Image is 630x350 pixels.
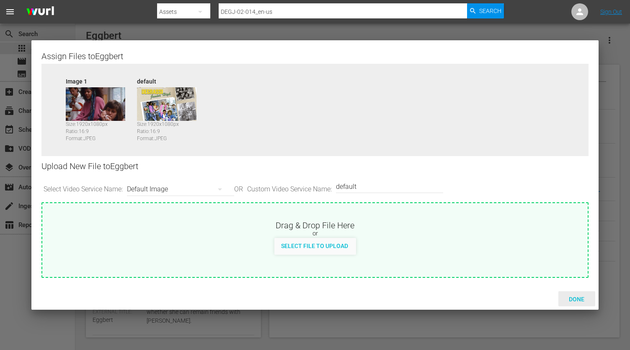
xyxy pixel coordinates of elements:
button: Search [467,3,504,18]
button: Select File to Upload [274,238,355,253]
div: Drag & Drop File Here [42,219,588,230]
a: Sign Out [600,8,622,15]
span: Select Video Service Name: [41,185,125,194]
img: 183544090-default_v1.jpg [137,87,196,121]
div: Size: 1920 x 1080 px Ratio: 16:9 Format: JPEG [66,121,133,138]
div: Size: 1920 x 1080 px Ratio: 16:9 Format: JPEG [137,121,204,138]
span: menu [5,7,15,17]
div: Upload New File to Eggbert [41,156,589,177]
span: Search [479,3,501,18]
div: Assign Files to Eggbert [41,50,589,60]
span: OR [232,185,245,194]
div: default [137,77,204,83]
span: Select File to Upload [274,243,355,249]
button: Done [558,291,595,306]
img: ans4CAIJ8jUAAAAAAAAAAAAAAAAAAAAAAAAgQb4GAAAAAAAAAAAAAAAAAAAAAAAAJMjXAAAAAAAAAAAAAAAAAAAAAAAAgAT5G... [20,2,60,22]
span: Done [562,296,591,303]
div: Image 1 [66,77,133,83]
img: 183544090-0.jpeg [66,87,125,121]
div: Default Image [127,178,230,201]
div: or [42,230,588,238]
span: Custom Video Service Name: [245,185,334,194]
